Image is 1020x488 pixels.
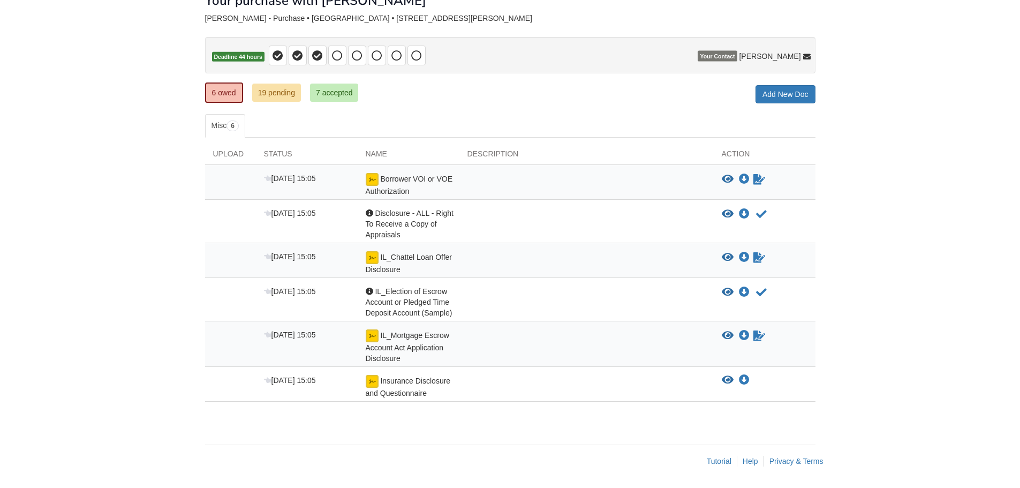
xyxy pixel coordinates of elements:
[739,288,750,297] a: Download IL_Election of Escrow Account or Pledged Time Deposit Account (Sample)
[264,209,316,217] span: [DATE] 15:05
[755,85,815,103] a: Add New Doc
[264,376,316,385] span: [DATE] 15:05
[752,329,766,342] a: Sign Form
[714,148,815,164] div: Action
[366,377,451,397] span: Insurance Disclosure and Questionnaire
[264,252,316,261] span: [DATE] 15:05
[205,114,245,138] a: Misc
[366,173,379,186] img: Ready for you to esign
[722,331,734,341] button: View IL_Mortgage Escrow Account Act Application Disclosure
[310,84,359,102] a: 7 accepted
[366,253,452,274] span: IL_Chattel Loan Offer Disclosure
[366,251,379,264] img: Ready for you to esign
[205,148,256,164] div: Upload
[722,287,734,298] button: View IL_Election of Escrow Account or Pledged Time Deposit Account (Sample)
[755,208,768,221] button: Acknowledge receipt of document
[264,287,316,296] span: [DATE] 15:05
[366,329,379,342] img: Ready for you to esign
[722,174,734,185] button: View Borrower VOI or VOE Authorization
[252,84,301,102] a: 19 pending
[739,51,800,62] span: [PERSON_NAME]
[212,52,265,62] span: Deadline 44 hours
[459,148,714,164] div: Description
[205,14,815,23] div: [PERSON_NAME] - Purchase • [GEOGRAPHIC_DATA] • [STREET_ADDRESS][PERSON_NAME]
[739,175,750,184] a: Download Borrower VOI or VOE Authorization
[739,376,750,385] a: Download Insurance Disclosure and Questionnaire
[366,375,379,388] img: esign
[256,148,358,164] div: Status
[205,82,243,103] a: 6 owed
[755,286,768,299] button: Acknowledge receipt of document
[707,457,731,466] a: Tutorial
[722,252,734,263] button: View IL_Chattel Loan Offer Disclosure
[722,209,734,220] button: View Disclosure - ALL - Right To Receive a Copy of Appraisals
[264,174,316,183] span: [DATE] 15:05
[226,121,239,131] span: 6
[752,251,766,264] a: Sign Form
[739,210,750,219] a: Download Disclosure - ALL - Right To Receive a Copy of Appraisals
[366,209,454,239] span: Disclosure - ALL - Right To Receive a Copy of Appraisals
[752,173,766,186] a: Sign Form
[739,253,750,262] a: Download IL_Chattel Loan Offer Disclosure
[769,457,823,466] a: Privacy & Terms
[722,375,734,386] button: View Insurance Disclosure and Questionnaire
[366,331,449,363] span: IL_Mortgage Escrow Account Act Application Disclosure
[739,332,750,340] a: Download IL_Mortgage Escrow Account Act Application Disclosure
[358,148,459,164] div: Name
[366,287,452,317] span: IL_Election of Escrow Account or Pledged Time Deposit Account (Sample)
[743,457,758,466] a: Help
[698,51,737,62] span: Your Contact
[366,175,452,196] span: Borrower VOI or VOE Authorization
[264,331,316,339] span: [DATE] 15:05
